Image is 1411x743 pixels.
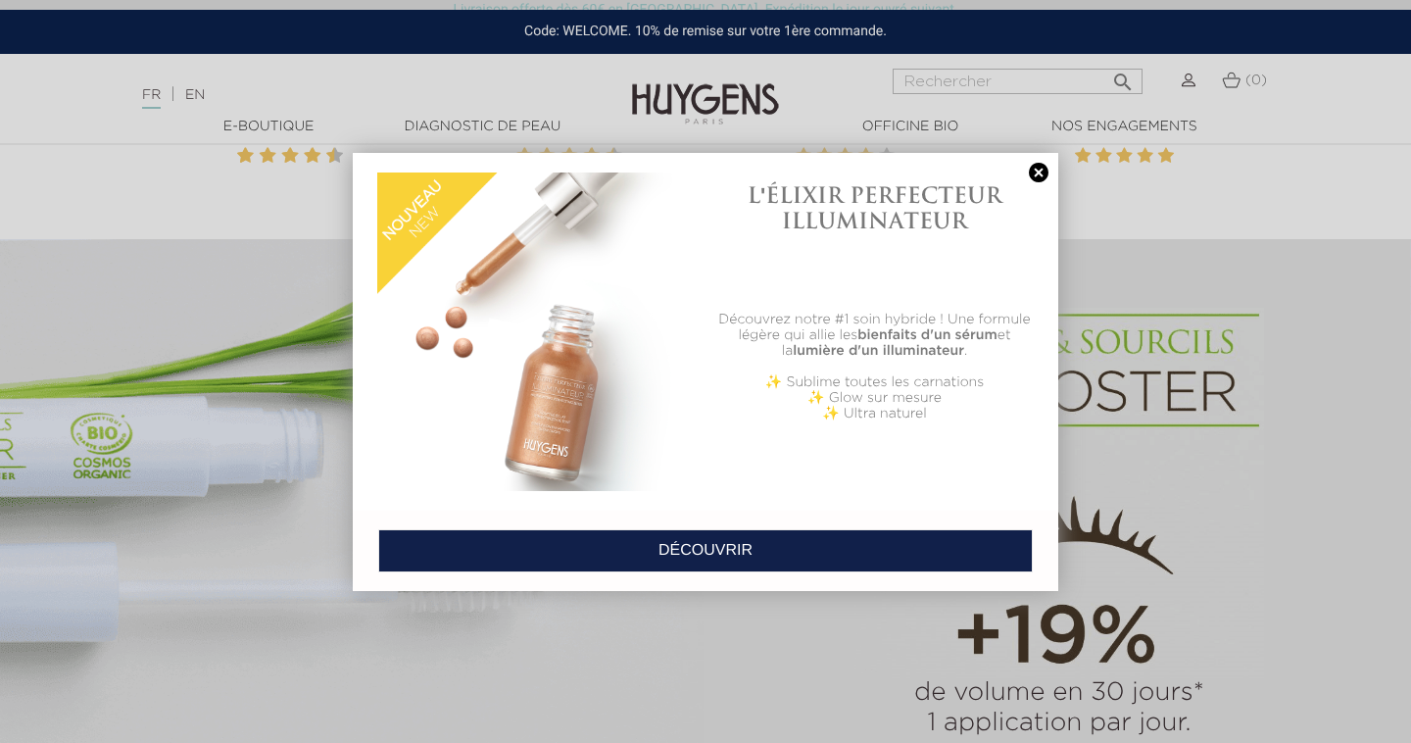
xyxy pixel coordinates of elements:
h1: L'ÉLIXIR PERFECTEUR ILLUMINATEUR [715,182,1034,234]
b: bienfaits d'un sérum [857,328,997,342]
p: Découvrez notre #1 soin hybride ! Une formule légère qui allie les et la . [715,312,1034,359]
p: ✨ Glow sur mesure [715,390,1034,406]
p: ✨ Ultra naturel [715,406,1034,421]
a: DÉCOUVRIR [378,529,1033,572]
p: ✨ Sublime toutes les carnations [715,374,1034,390]
b: lumière d'un illuminateur [793,344,964,358]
